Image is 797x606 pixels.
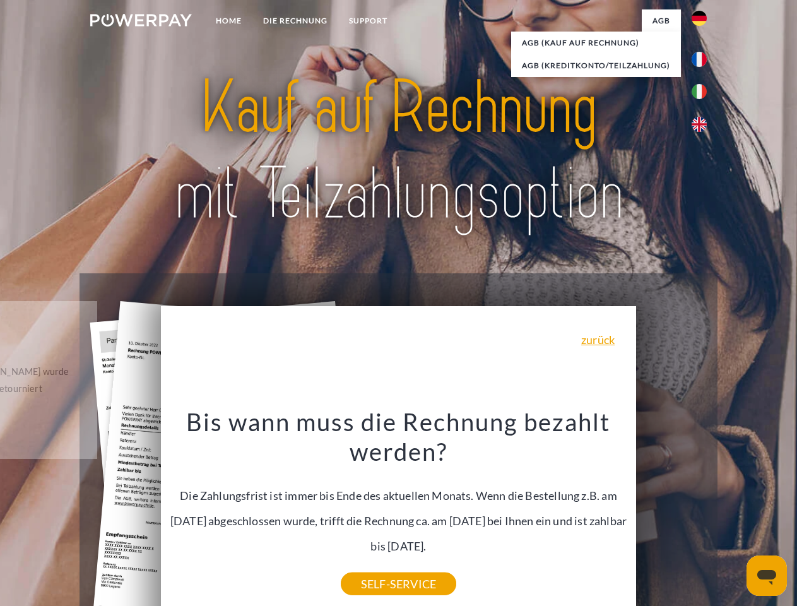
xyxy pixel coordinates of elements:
[511,32,681,54] a: AGB (Kauf auf Rechnung)
[692,11,707,26] img: de
[581,334,615,345] a: zurück
[90,14,192,27] img: logo-powerpay-white.svg
[692,117,707,132] img: en
[747,555,787,596] iframe: Schaltfläche zum Öffnen des Messaging-Fensters
[642,9,681,32] a: agb
[121,61,676,242] img: title-powerpay_de.svg
[252,9,338,32] a: DIE RECHNUNG
[168,407,629,467] h3: Bis wann muss die Rechnung bezahlt werden?
[205,9,252,32] a: Home
[511,54,681,77] a: AGB (Kreditkonto/Teilzahlung)
[341,573,456,595] a: SELF-SERVICE
[168,407,629,584] div: Die Zahlungsfrist ist immer bis Ende des aktuellen Monats. Wenn die Bestellung z.B. am [DATE] abg...
[338,9,398,32] a: SUPPORT
[692,84,707,99] img: it
[692,52,707,67] img: fr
